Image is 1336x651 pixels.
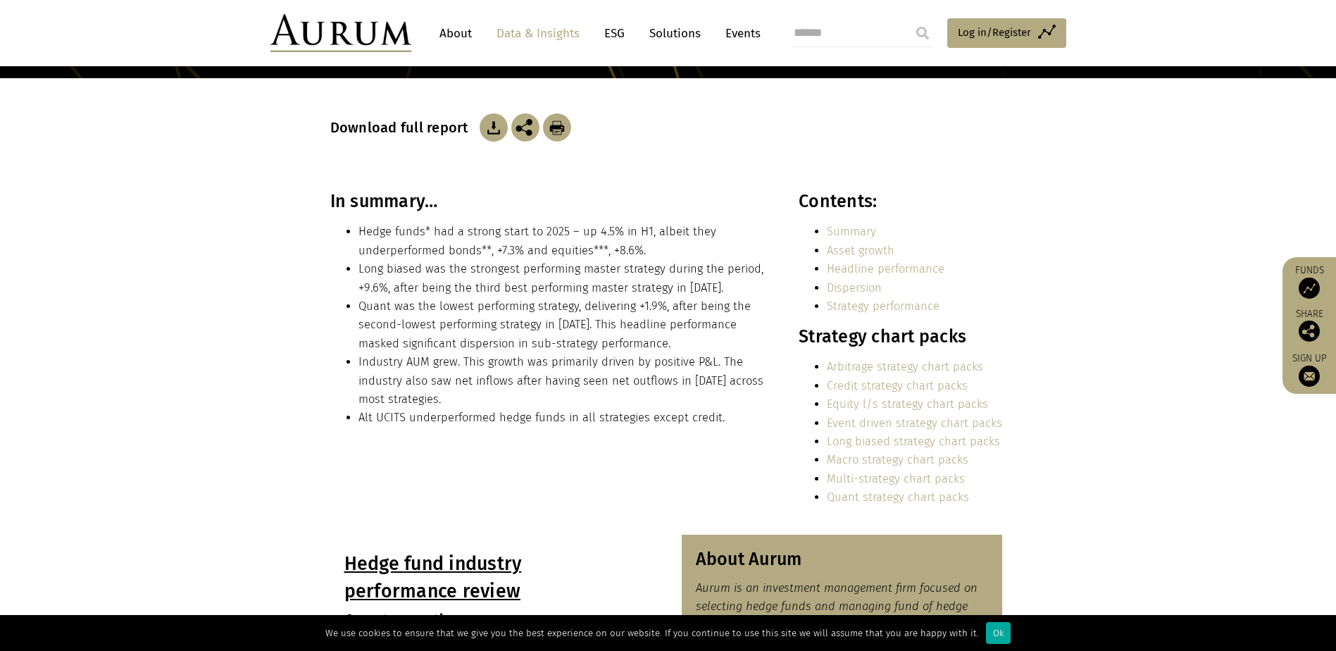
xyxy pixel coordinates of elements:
[799,191,1002,212] h3: Contents:
[1299,366,1320,387] img: Sign up to our newsletter
[358,353,768,409] li: Industry AUM grew. This growth was primarily driven by positive P&L. The industry also saw net in...
[827,490,969,504] a: Quant strategy chart packs
[344,611,637,632] h3: Asset growth
[827,225,876,238] a: Summary
[827,416,1002,430] a: Event driven strategy chart packs
[827,299,939,313] a: Strategy performance
[642,20,708,46] a: Solutions
[358,409,768,427] li: Alt UCITS underperformed hedge funds in all strategies except credit.
[799,326,1002,347] h3: Strategy chart packs
[543,113,571,142] img: Download Article
[432,20,479,46] a: About
[827,244,894,257] a: Asset growth
[958,24,1031,41] span: Log in/Register
[597,20,632,46] a: ESG
[827,281,882,294] a: Dispersion
[358,260,768,297] li: Long biased was the strongest performing master strategy during the period, +9.6%, after being th...
[827,397,988,411] a: Equity l/s strategy chart packs
[827,262,944,275] a: Headline performance
[270,14,411,52] img: Aurum
[330,119,476,136] h3: Download full report
[1290,309,1329,342] div: Share
[1299,278,1320,299] img: Access Funds
[480,113,508,142] img: Download Article
[1290,352,1329,387] a: Sign up
[696,549,989,570] h3: About Aurum
[344,552,522,602] u: Hedge fund industry performance review
[827,435,1000,448] a: Long biased strategy chart packs
[330,191,768,212] h3: In summary…
[986,622,1011,644] div: Ok
[358,223,768,260] li: Hedge funds* had a strong start to 2025 – up 4.5% in H1, albeit they underperformed bonds**, +7.3...
[827,472,965,485] a: Multi-strategy chart packs
[718,20,761,46] a: Events
[489,20,587,46] a: Data & Insights
[909,19,937,47] input: Submit
[1299,321,1320,342] img: Share this post
[827,379,968,392] a: Credit strategy chart packs
[358,297,768,353] li: Quant was the lowest performing strategy, delivering +1.9%, after being the second-lowest perform...
[947,18,1066,48] a: Log in/Register
[827,360,983,373] a: Arbitrage strategy chart packs
[511,113,539,142] img: Share this post
[1290,264,1329,299] a: Funds
[827,453,968,466] a: Macro strategy chart packs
